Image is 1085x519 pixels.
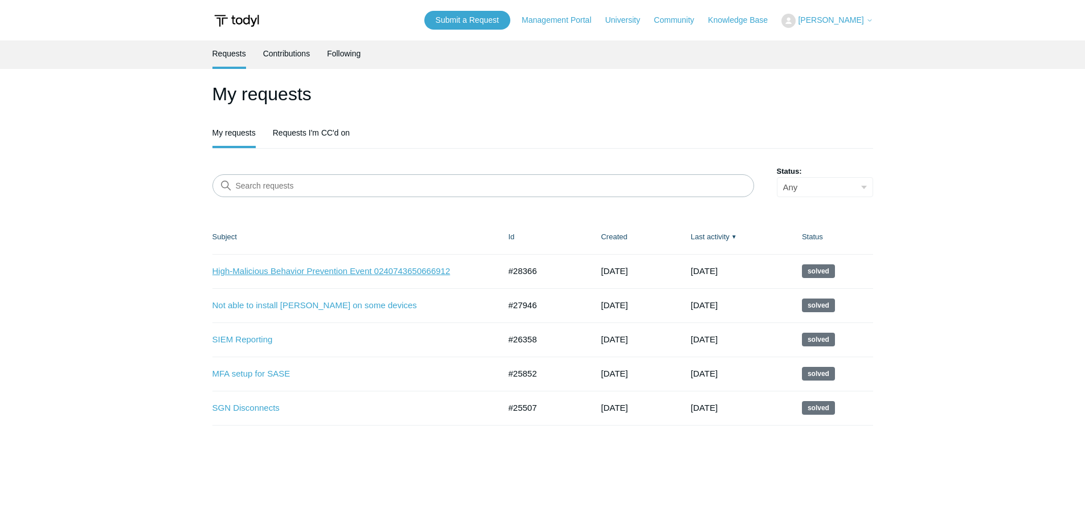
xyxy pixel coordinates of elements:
time: 07/15/2025, 12:02 [691,403,718,412]
a: Following [327,40,361,67]
a: Management Portal [522,14,603,26]
time: 08/20/2025, 11:02 [691,334,718,344]
th: Status [791,220,873,254]
a: University [605,14,651,26]
th: Id [497,220,590,254]
a: Requests I'm CC'd on [273,120,350,146]
time: 06/16/2025, 16:01 [601,403,628,412]
span: This request has been solved [802,264,835,278]
td: #25507 [497,391,590,425]
td: #25852 [497,357,590,391]
h1: My requests [212,80,873,108]
img: Todyl Support Center Help Center home page [212,10,261,31]
a: MFA setup for SASE [212,367,483,381]
span: This request has been solved [802,333,835,346]
a: Not able to install [PERSON_NAME] on some devices [212,299,483,312]
time: 07/18/2025, 10:04 [601,334,628,344]
td: #26358 [497,322,590,357]
a: Knowledge Base [708,14,779,26]
a: Created [601,232,627,241]
span: This request has been solved [802,401,835,415]
a: Submit a Request [424,11,510,30]
a: Requests [212,40,246,67]
time: 09/18/2025, 16:02 [691,300,718,310]
time: 07/01/2025, 11:18 [601,369,628,378]
a: SGN Disconnects [212,402,483,415]
span: ▼ [731,232,737,241]
span: [PERSON_NAME] [798,15,863,24]
td: #28366 [497,254,590,288]
a: High-Malicious Behavior Prevention Event 0240743650666912 [212,265,483,278]
span: This request has been solved [802,299,835,312]
a: SIEM Reporting [212,333,483,346]
a: My requests [212,120,256,146]
input: Search requests [212,174,754,197]
a: Contributions [263,40,310,67]
button: [PERSON_NAME] [781,14,873,28]
time: 07/30/2025, 17:02 [691,369,718,378]
time: 09/24/2025, 14:35 [601,266,628,276]
th: Subject [212,220,497,254]
a: Community [654,14,706,26]
time: 09/05/2025, 09:03 [601,300,628,310]
a: Last activity▼ [691,232,730,241]
label: Status: [777,166,873,177]
td: #27946 [497,288,590,322]
time: 10/03/2025, 10:02 [691,266,718,276]
span: This request has been solved [802,367,835,381]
